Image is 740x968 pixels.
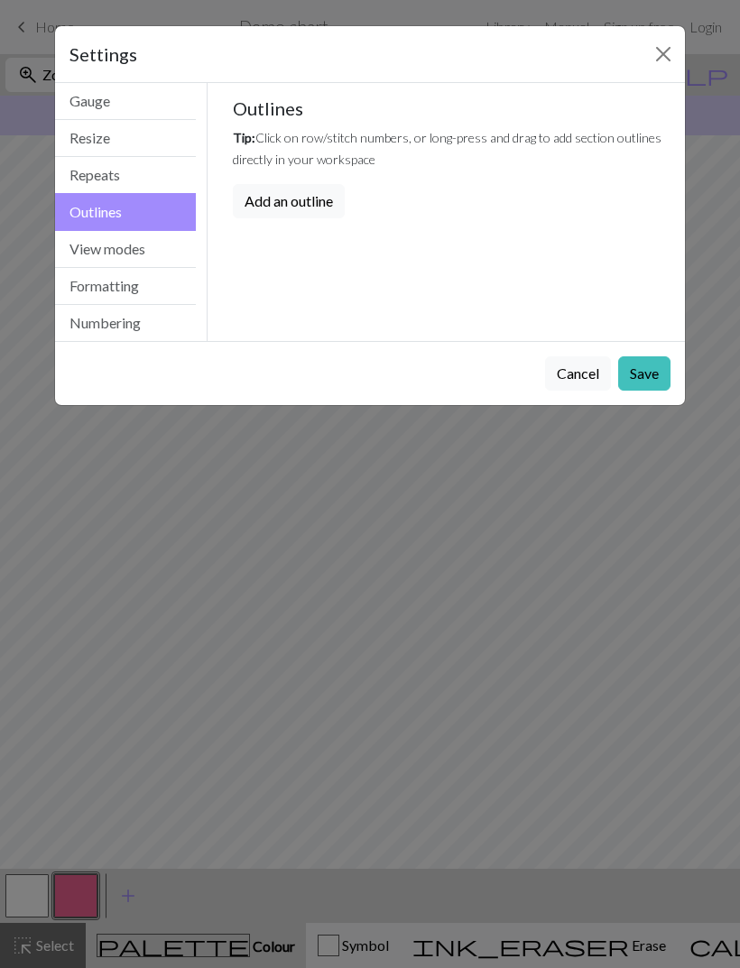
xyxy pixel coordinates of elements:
[55,83,196,120] button: Gauge
[233,130,255,145] em: Tip:
[55,193,196,231] button: Outlines
[233,130,661,167] small: Click on row/stitch numbers, or long-press and drag to add section outlines directly in your work...
[55,268,196,305] button: Formatting
[233,97,671,119] h5: Outlines
[649,40,678,69] button: Close
[618,356,671,391] button: Save
[55,231,196,268] button: View modes
[55,305,196,341] button: Numbering
[69,41,137,68] h5: Settings
[545,356,611,391] button: Cancel
[55,120,196,157] button: Resize
[233,184,345,218] button: Add an outline
[55,157,196,194] button: Repeats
